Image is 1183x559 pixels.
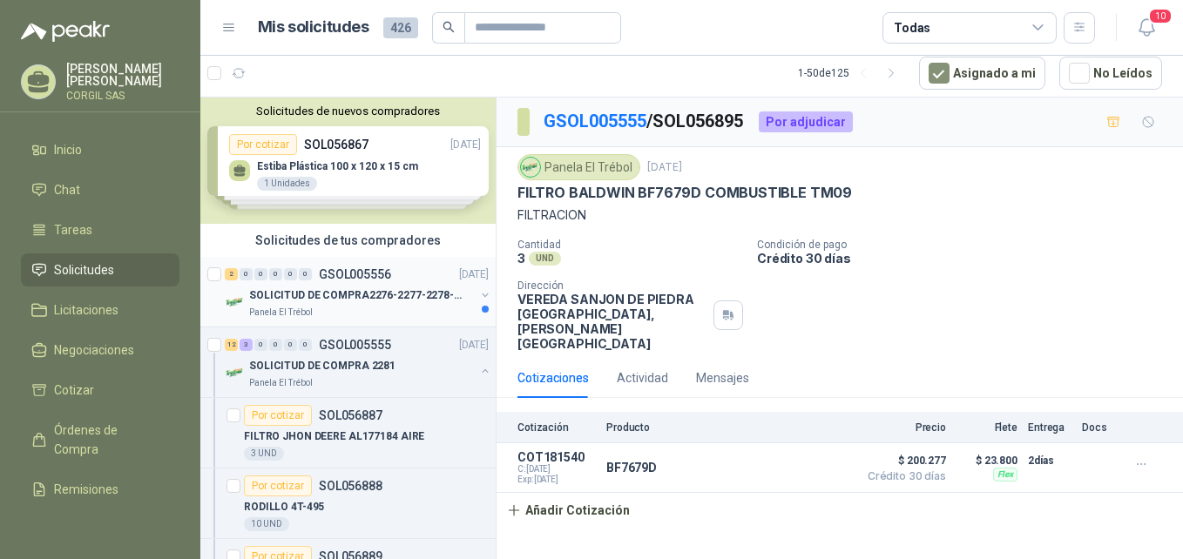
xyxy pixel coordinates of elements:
p: COT181540 [517,450,596,464]
a: Configuración [21,513,179,546]
p: [DATE] [647,159,682,176]
span: 10 [1148,8,1173,24]
div: 0 [269,339,282,351]
p: VEREDA SANJON DE PIEDRA [GEOGRAPHIC_DATA] , [PERSON_NAME][GEOGRAPHIC_DATA] [517,292,706,351]
div: Panela El Trébol [517,154,640,180]
p: Panela El Trébol [249,306,313,320]
p: [DATE] [459,337,489,354]
div: 12 [225,339,238,351]
a: Tareas [21,213,179,246]
div: Por cotizar [244,475,312,496]
button: 10 [1131,12,1162,44]
p: GSOL005556 [319,268,391,280]
div: Solicitudes de tus compradores [200,224,496,257]
div: 2 [225,268,238,280]
a: Cotizar [21,374,179,407]
img: Company Logo [225,292,246,313]
div: Flex [993,468,1017,482]
span: search [443,21,455,33]
div: Actividad [617,368,668,387]
a: Solicitudes [21,253,179,286]
div: Solicitudes de nuevos compradoresPor cotizarSOL056867[DATE] Estiba Plástica 100 x 120 x 15 cm1 Un... [200,98,496,224]
p: Docs [1082,421,1117,434]
p: Condición de pago [757,239,1176,251]
img: Logo peakr [21,21,110,42]
span: C: [DATE] [517,464,596,475]
p: FILTRACION [517,205,1162,225]
div: 10 UND [244,517,289,531]
p: SOL056888 [319,480,382,492]
p: Entrega [1028,421,1071,434]
p: CORGIL SAS [66,91,179,101]
h1: Mis solicitudes [258,15,369,40]
p: GSOL005555 [319,339,391,351]
p: SOLICITUD DE COMPRA2276-2277-2278-2284-2285- [249,287,466,304]
div: 0 [299,339,312,351]
p: Panela El Trébol [249,376,313,390]
p: 3 [517,251,525,266]
a: Por cotizarSOL056887FILTRO JHON DEERE AL177184 AIRE3 UND [200,398,496,468]
p: BF7679D [606,461,657,475]
a: Inicio [21,133,179,166]
a: Por cotizarSOL056888RODILLO 4T-49510 UND [200,468,496,539]
div: 0 [284,268,297,280]
span: Cotizar [54,381,94,400]
a: 2 0 0 0 0 0 GSOL005556[DATE] Company LogoSOLICITUD DE COMPRA2276-2277-2278-2284-2285-Panela El Tr... [225,264,492,320]
a: 12 3 0 0 0 0 GSOL005555[DATE] Company LogoSOLICITUD DE COMPRA 2281Panela El Trébol [225,334,492,390]
a: Licitaciones [21,293,179,327]
button: Asignado a mi [919,57,1045,90]
span: Tareas [54,220,92,239]
div: 0 [269,268,282,280]
div: 3 [240,339,253,351]
span: Órdenes de Compra [54,421,163,459]
div: Todas [894,18,930,37]
a: Órdenes de Compra [21,414,179,466]
p: [PERSON_NAME] [PERSON_NAME] [66,63,179,87]
div: Por cotizar [244,405,312,426]
span: Negociaciones [54,340,134,360]
span: Licitaciones [54,300,118,320]
p: Crédito 30 días [757,251,1176,266]
p: Precio [859,421,946,434]
div: 0 [299,268,312,280]
span: 426 [383,17,418,38]
button: No Leídos [1059,57,1162,90]
p: Cotización [517,421,596,434]
button: Añadir Cotización [497,493,639,528]
img: Company Logo [225,362,246,383]
p: $ 23.800 [957,450,1017,471]
a: GSOL005555 [544,111,646,131]
p: FILTRO BALDWIN BF7679D COMBUSTIBLE TM09 [517,184,852,202]
a: Chat [21,173,179,206]
p: FILTRO JHON DEERE AL177184 AIRE [244,428,424,445]
span: Exp: [DATE] [517,475,596,485]
p: SOL056887 [319,409,382,421]
div: UND [529,252,561,266]
div: 0 [254,339,267,351]
span: Chat [54,180,80,199]
p: SOLICITUD DE COMPRA 2281 [249,358,395,374]
p: Cantidad [517,239,743,251]
div: Mensajes [696,368,749,387]
p: [DATE] [459,266,489,283]
span: Solicitudes [54,260,114,279]
span: $ 200.277 [859,450,946,471]
button: Solicitudes de nuevos compradores [207,104,489,118]
p: 2 días [1028,450,1071,471]
div: 0 [254,268,267,280]
div: Por adjudicar [759,111,853,132]
div: 3 UND [244,447,284,461]
a: Negociaciones [21,333,179,367]
p: Producto [606,421,848,434]
span: Crédito 30 días [859,471,946,482]
p: Flete [957,421,1017,434]
p: / SOL056895 [544,108,745,135]
div: 1 - 50 de 125 [798,59,905,87]
span: Remisiones [54,480,118,499]
span: Inicio [54,140,82,159]
p: Dirección [517,279,706,292]
img: Company Logo [521,158,540,177]
div: 0 [240,268,253,280]
p: RODILLO 4T-495 [244,499,324,515]
div: Cotizaciones [517,368,589,387]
